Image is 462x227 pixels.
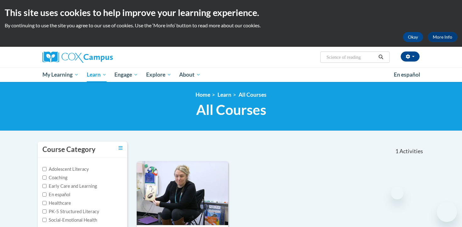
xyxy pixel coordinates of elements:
label: Adolescent Literacy [42,166,89,173]
a: All Courses [239,91,267,98]
span: Learn [87,71,107,78]
span: Engage [114,71,138,78]
img: Cox Campus [42,51,113,63]
span: About [179,71,201,78]
input: Search Courses [326,53,376,61]
a: Toggle collapse [118,145,123,152]
a: My Learning [38,68,83,82]
div: Main menu [33,68,429,82]
a: More Info [428,32,457,42]
input: Checkbox for Options [42,218,47,222]
iframe: Button to launch messaging window [437,202,457,222]
a: Learn [83,68,111,82]
a: En español [390,68,424,81]
button: Okay [403,32,423,42]
span: 1 [395,148,399,155]
button: Account Settings [401,51,420,62]
h2: This site uses cookies to help improve your learning experience. [5,6,457,19]
label: Coaching [42,174,67,181]
span: All Courses [196,101,266,118]
input: Checkbox for Options [42,209,47,213]
h3: Course Category [42,145,96,154]
a: Learn [217,91,231,98]
button: Search [376,53,386,61]
label: PK-5 Structured Literacy [42,208,99,215]
a: Cox Campus [42,51,162,63]
span: Activities [399,148,423,155]
a: Explore [142,68,175,82]
iframe: Close message [391,187,404,199]
label: En español [42,191,70,198]
span: My Learning [42,71,79,78]
label: Social-Emotional Health [42,217,97,224]
label: Healthcare [42,200,71,207]
a: About [175,68,205,82]
span: Explore [146,71,171,78]
input: Checkbox for Options [42,184,47,188]
input: Checkbox for Options [42,167,47,171]
a: Home [195,91,210,98]
p: By continuing to use the site you agree to our use of cookies. Use the ‘More info’ button to read... [5,22,457,29]
input: Checkbox for Options [42,176,47,180]
label: Early Care and Learning [42,183,97,190]
a: Engage [110,68,142,82]
input: Checkbox for Options [42,192,47,197]
span: En español [394,71,420,78]
img: Course Logo [137,161,228,225]
input: Checkbox for Options [42,201,47,205]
